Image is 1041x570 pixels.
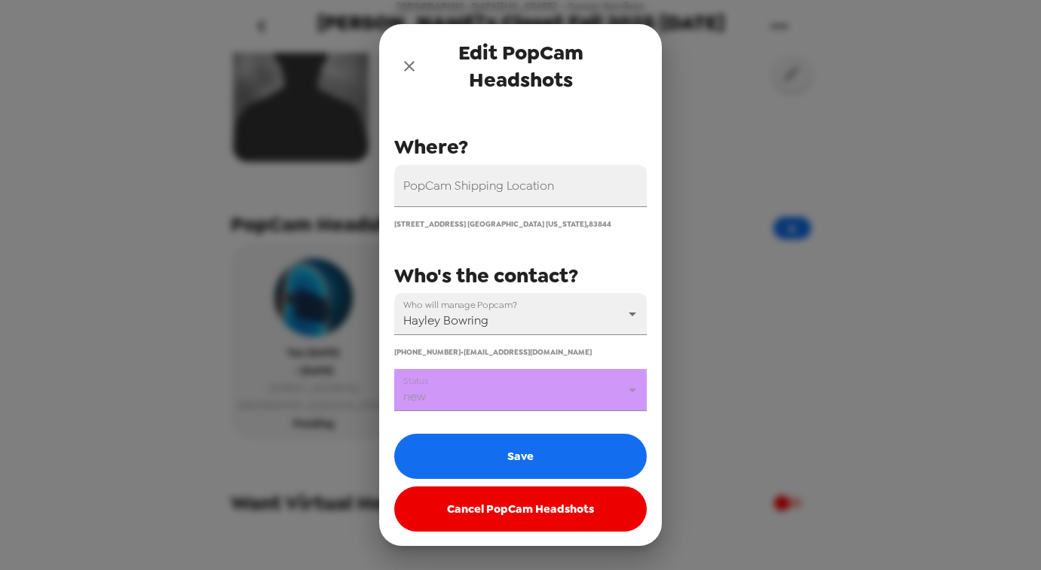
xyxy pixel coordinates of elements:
button: close [394,51,424,81]
span: [EMAIL_ADDRESS][DOMAIN_NAME] [464,347,592,357]
span: Edit PopCam Headshots [424,39,617,93]
span: Who's the contact? [394,262,578,289]
button: Save [394,434,647,479]
div: new [394,369,647,411]
span: [PHONE_NUMBER] • [394,347,464,357]
button: Cancel PopCam Headshots [394,486,647,532]
span: [STREET_ADDRESS] [GEOGRAPHIC_DATA] [US_STATE] , 83844 [394,219,611,229]
label: Who will manage Popcam? [403,298,517,311]
span: Where? [394,133,468,160]
div: Hayley Bowring [394,293,647,335]
input: 875 Perimeter Dr [394,165,647,207]
label: Status [403,374,428,387]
